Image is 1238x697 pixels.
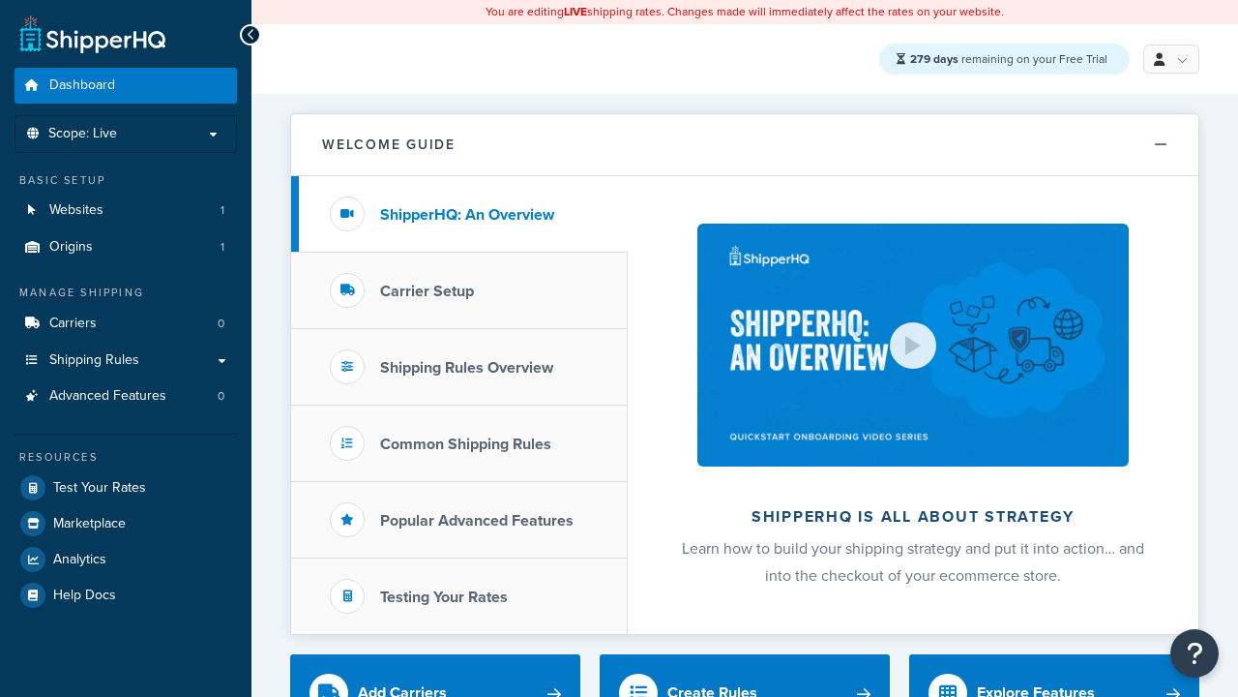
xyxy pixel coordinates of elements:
[49,202,103,219] span: Websites
[380,589,508,606] h3: Testing Your Rates
[218,316,224,332] span: 0
[380,359,553,377] h3: Shipping Rules Overview
[910,50,958,68] strong: 279 days
[15,68,237,104] a: Dashboard
[564,3,587,20] b: LIVE
[15,506,237,541] a: Marketplace
[15,578,237,613] a: Help Docs
[380,283,474,300] h3: Carrier Setup
[322,137,456,152] h2: Welcome Guide
[15,306,237,342] li: Carriers
[15,306,237,342] a: Carriers0
[49,77,115,94] span: Dashboard
[15,449,237,466] div: Resources
[15,229,237,265] a: Origins1
[221,239,224,256] span: 1
[221,202,224,219] span: 1
[682,537,1144,587] span: Learn how to build your shipping strategy and put it into action… and into the checkout of your e...
[15,172,237,189] div: Basic Setup
[380,206,554,224] h3: ShipperHQ: An Overview
[15,379,237,414] li: Advanced Features
[679,508,1147,526] h2: ShipperHQ is all about strategy
[15,379,237,414] a: Advanced Features0
[53,588,116,604] span: Help Docs
[15,542,237,577] a: Analytics
[53,516,126,532] span: Marketplace
[49,388,166,405] span: Advanced Features
[15,193,237,228] a: Websites1
[910,50,1107,68] span: remaining on your Free Trial
[49,352,139,369] span: Shipping Rules
[49,239,93,256] span: Origins
[49,316,97,332] span: Carriers
[15,285,237,301] div: Manage Shipping
[15,343,237,379] a: Shipping Rules
[15,470,237,505] a: Test Your Rates
[380,436,551,453] h3: Common Shipping Rules
[218,388,224,405] span: 0
[1170,629,1219,678] button: Open Resource Center
[53,480,146,497] span: Test Your Rates
[15,229,237,265] li: Origins
[291,114,1198,176] button: Welcome Guide
[380,512,574,530] h3: Popular Advanced Features
[697,224,1129,467] img: ShipperHQ is all about strategy
[53,552,106,568] span: Analytics
[15,193,237,228] li: Websites
[48,126,117,142] span: Scope: Live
